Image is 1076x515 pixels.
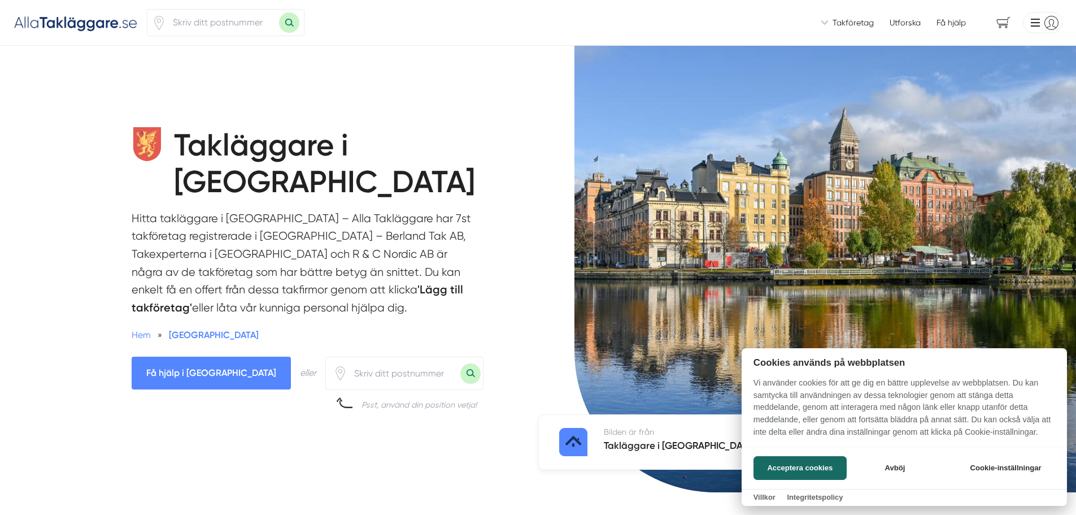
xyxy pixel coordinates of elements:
[753,493,776,501] a: Villkor
[850,456,940,480] button: Avböj
[742,377,1067,446] p: Vi använder cookies för att ge dig en bättre upplevelse av webbplatsen. Du kan samtycka till anvä...
[787,493,843,501] a: Integritetspolicy
[742,357,1067,368] h2: Cookies används på webbplatsen
[956,456,1055,480] button: Cookie-inställningar
[753,456,847,480] button: Acceptera cookies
